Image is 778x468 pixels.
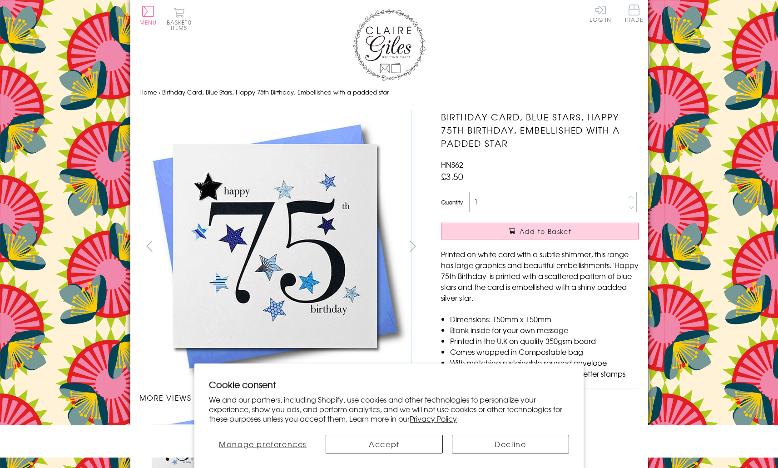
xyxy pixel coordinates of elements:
[441,170,463,183] span: £3.50
[326,435,443,453] button: Accept
[624,5,644,22] span: Trade
[441,110,639,149] h1: Birthday Card, Blue Stars, Happy 75th Birthday, Embellished with a padded star
[139,236,160,256] button: prev
[162,88,389,96] span: Birthday Card, Blue Stars, Happy 75th Birthday, Embellished with a padded star
[410,413,457,424] a: Privacy Policy
[450,346,639,357] li: Comes wrapped in Compostable bag
[209,378,569,391] h2: Cookie consent
[450,357,639,368] li: With matching sustainable sourced envelope
[167,7,192,30] button: Basket0 items
[139,6,157,25] button: Menu
[139,88,157,96] a: Home
[139,83,639,102] nav: breadcrumbs
[441,198,463,206] label: Quantity
[450,335,639,346] li: Printed in the U.K on quality 350gsm board
[171,18,192,32] span: 0 items
[139,392,423,403] h3: More views
[353,9,426,81] img: Claire Giles Greetings Cards
[219,438,307,449] span: Manage preferences
[402,236,423,256] button: next
[624,5,644,24] a: Trade
[209,435,317,453] button: Manage preferences
[520,227,571,236] span: Add to Basket
[452,435,569,453] button: Decline
[441,223,639,239] button: Add to Basket
[441,249,639,303] p: Printed on white card with a subtle shimmer, this range has large graphics and beautiful embellis...
[159,88,160,96] span: ›
[209,395,569,423] p: We and our partners, including Shopify, use cookies and other technologies to personalize your ex...
[423,110,695,383] img: Birthday Card, Blue Stars, Happy 75th Birthday, Embellished with a padded star
[139,110,411,383] img: Birthday Card, Blue Stars, Happy 75th Birthday, Embellished with a padded star
[450,314,639,324] li: Dimensions: 150mm x 150mm
[590,5,611,22] a: Log In
[441,159,463,170] span: HNS62
[450,324,639,335] li: Blank inside for your own message
[139,18,157,26] span: Menu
